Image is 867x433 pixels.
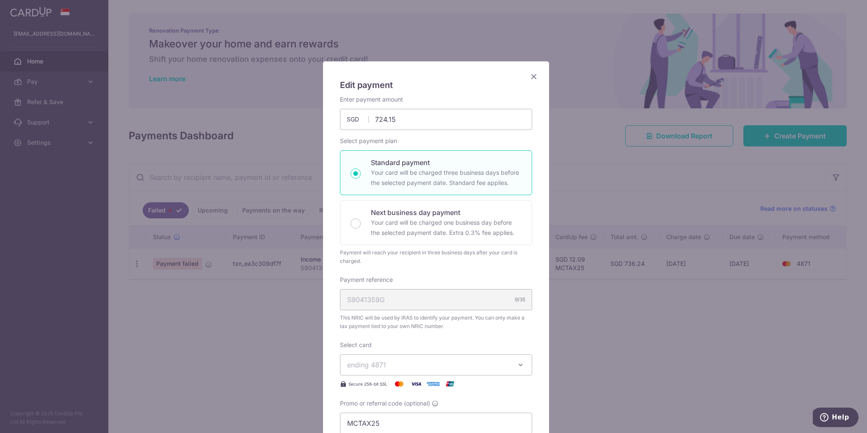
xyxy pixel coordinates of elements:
span: SGD [347,115,369,124]
label: Select payment plan [340,137,397,145]
span: Secure 256-bit SSL [348,381,387,387]
label: Enter payment amount [340,95,403,104]
img: American Express [425,379,442,389]
p: Standard payment [371,157,522,168]
p: Your card will be charged three business days before the selected payment date. Standard fee appl... [371,168,522,188]
img: Mastercard [391,379,408,389]
button: Close [529,72,539,82]
h5: Edit payment [340,78,532,92]
div: 9/35 [515,295,525,304]
img: UnionPay [442,379,458,389]
label: Payment reference [340,276,393,284]
div: Payment will reach your recipient in three business days after your card is charged. [340,248,532,265]
span: This NRIC will be used by IRAS to identify your payment. You can only make a tax payment tied to ... [340,314,532,331]
p: Your card will be charged one business day before the selected payment date. Extra 0.3% fee applies. [371,218,522,238]
p: Next business day payment [371,207,522,218]
img: Visa [408,379,425,389]
span: ending 4871 [347,361,386,369]
input: 0.00 [340,109,532,130]
span: Promo or referral code (optional) [340,399,430,408]
iframe: Opens a widget where you can find more information [813,408,859,429]
label: Select card [340,341,372,349]
button: ending 4871 [340,354,532,375]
